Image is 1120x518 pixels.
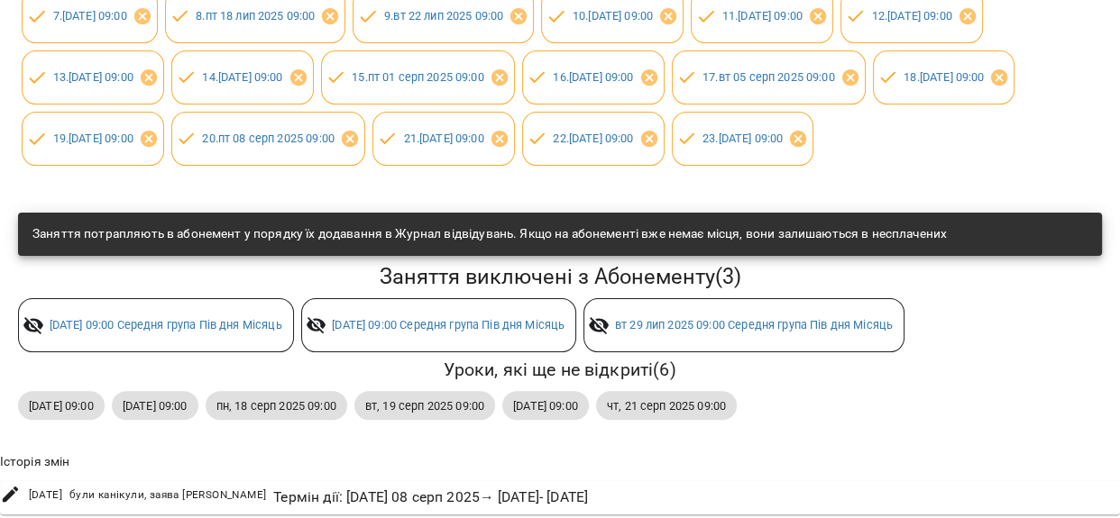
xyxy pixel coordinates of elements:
a: 13.[DATE] 09:00 [53,70,133,84]
span: [DATE] [29,486,62,504]
a: 21.[DATE] 09:00 [403,132,483,145]
div: 19.[DATE] 09:00 [22,112,164,166]
a: 15.пт 01 серп 2025 09:00 [352,70,484,84]
a: 9.вт 22 лип 2025 09:00 [384,9,503,23]
div: 13.[DATE] 09:00 [22,50,164,105]
a: 10.[DATE] 09:00 [573,9,653,23]
div: 20.пт 08 серп 2025 09:00 [171,112,365,166]
div: 17.вт 05 серп 2025 09:00 [672,50,866,105]
a: 16.[DATE] 09:00 [553,70,633,84]
span: [DATE] 09:00 [502,397,589,414]
a: 23.[DATE] 09:00 [702,132,783,145]
span: були канікули, заява [PERSON_NAME] [69,486,266,504]
a: [DATE] 09:00 Середня група Пів дня Місяць [332,318,565,332]
a: 11.[DATE] 09:00 [722,9,803,23]
a: [DATE] 09:00 Середня група Пів дня Місяць [50,318,282,332]
span: пн, 18 серп 2025 09:00 [206,397,347,414]
div: 14.[DATE] 09:00 [171,50,314,105]
div: 21.[DATE] 09:00 [372,112,515,166]
a: 19.[DATE] 09:00 [53,132,133,145]
a: 8.пт 18 лип 2025 09:00 [196,9,315,23]
div: 16.[DATE] 09:00 [522,50,665,105]
a: 20.пт 08 серп 2025 09:00 [202,132,335,145]
a: 22.[DATE] 09:00 [553,132,633,145]
div: 23.[DATE] 09:00 [672,112,814,166]
span: чт, 21 серп 2025 09:00 [596,397,737,414]
h5: Заняття виключені з Абонементу ( 3 ) [18,263,1102,291]
div: 18.[DATE] 09:00 [873,50,1015,105]
div: 15.пт 01 серп 2025 09:00 [321,50,515,105]
a: 18.[DATE] 09:00 [904,70,984,84]
a: 17.вт 05 серп 2025 09:00 [702,70,835,84]
a: вт 29 лип 2025 09:00 Середня група Пів дня Місяць [615,318,893,332]
div: Термін дії : [DATE] 08 серп 2025 → [DATE] - [DATE] [270,483,592,512]
a: 14.[DATE] 09:00 [202,70,282,84]
h6: Уроки, які ще не відкриті ( 6 ) [18,356,1102,384]
span: вт, 19 серп 2025 09:00 [354,397,495,414]
span: [DATE] 09:00 [112,397,198,414]
div: Заняття потрапляють в абонемент у порядку їх додавання в Журнал відвідувань. Якщо на абонементі в... [32,218,947,250]
span: [DATE] 09:00 [18,397,105,414]
a: 7.[DATE] 09:00 [53,9,127,23]
div: 22.[DATE] 09:00 [522,112,665,166]
a: 12.[DATE] 09:00 [871,9,951,23]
